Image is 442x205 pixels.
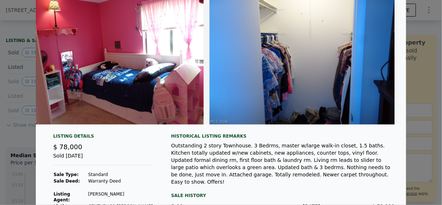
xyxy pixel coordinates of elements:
div: Listing Details [53,133,154,142]
div: Historical Listing remarks [171,133,395,139]
strong: Sale Type: [54,172,78,177]
div: Sale History [171,191,395,200]
div: Outstanding 2 story Townhouse. 3 Bedrms, master w/large walk-in closet, 1.5 baths. Kitchen totall... [171,142,395,185]
td: Warranty Deed [88,178,154,184]
strong: Sale Deed: [54,179,80,184]
span: $ 78,000 [53,143,82,151]
strong: Listing Agent: [54,192,70,202]
td: Standard [88,171,154,178]
div: Sold [DATE] [53,152,154,166]
td: [PERSON_NAME] [88,191,154,203]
